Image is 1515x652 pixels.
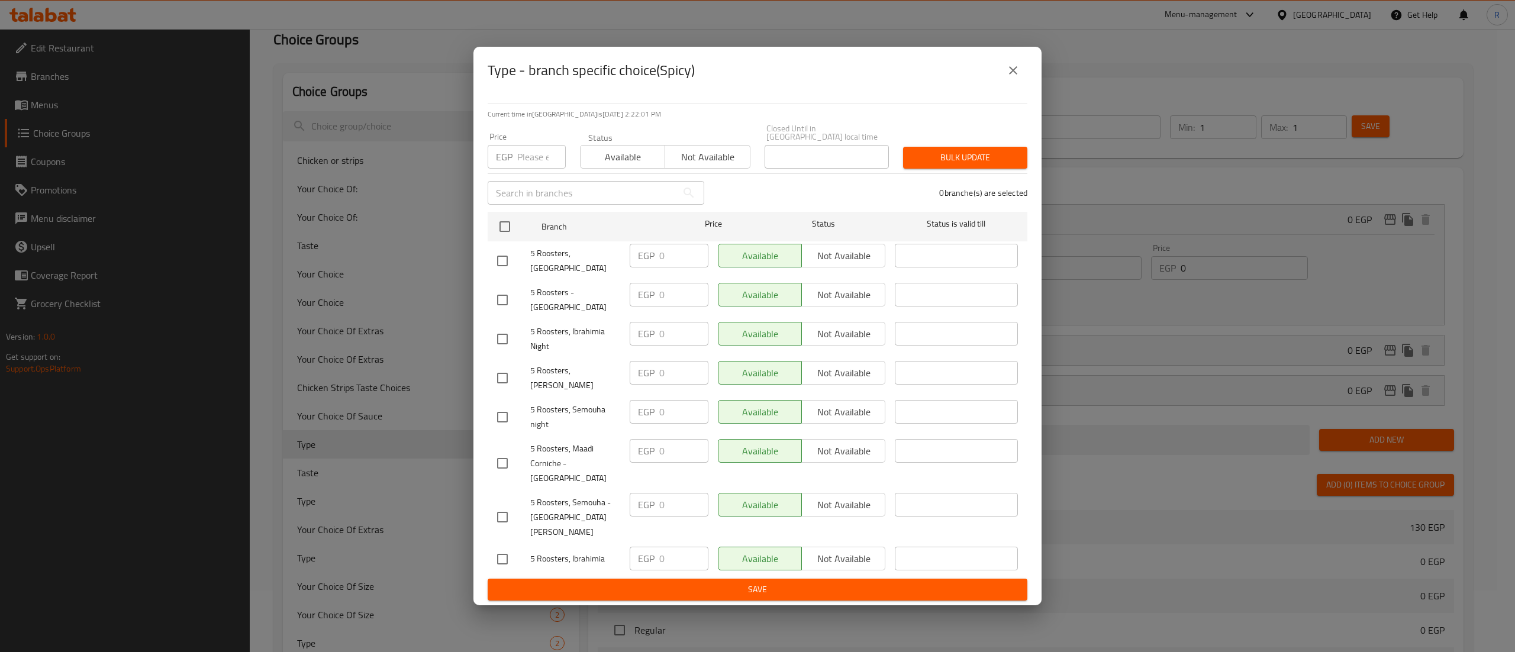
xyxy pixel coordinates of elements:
p: EGP [638,444,655,458]
span: 5 Roosters, Semouha - [GEOGRAPHIC_DATA][PERSON_NAME] [530,495,620,540]
input: Please enter price [517,145,566,169]
span: Save [497,582,1018,597]
span: 5 Roosters, [PERSON_NAME] [530,363,620,393]
p: EGP [638,248,655,263]
span: 5 Roosters, Ibrahimia Night [530,324,620,354]
button: Not available [665,145,750,169]
span: Not available [670,149,745,166]
input: Please enter price [659,493,708,517]
input: Please enter price [659,244,708,267]
input: Please enter price [659,361,708,385]
button: Available [580,145,665,169]
span: Branch [541,220,665,234]
p: EGP [496,150,512,164]
p: Current time in [GEOGRAPHIC_DATA] is [DATE] 2:22:01 PM [488,109,1027,120]
button: Bulk update [903,147,1027,169]
span: Bulk update [913,150,1018,165]
span: Status is valid till [895,217,1018,231]
button: close [999,56,1027,85]
span: 5 Roosters, Maadi Corniche - [GEOGRAPHIC_DATA] [530,441,620,486]
input: Please enter price [659,283,708,306]
span: 5 Roosters, [GEOGRAPHIC_DATA] [530,246,620,276]
p: 0 branche(s) are selected [939,187,1027,199]
p: EGP [638,551,655,566]
p: EGP [638,405,655,419]
input: Search in branches [488,181,677,205]
span: Available [585,149,660,166]
input: Please enter price [659,400,708,424]
h2: Type - branch specific choice(Spicy) [488,61,695,80]
p: EGP [638,366,655,380]
button: Save [488,579,1027,601]
span: 5 Roosters, Semouha night [530,402,620,432]
span: 5 Roosters, Ibrahimia [530,551,620,566]
p: EGP [638,327,655,341]
input: Please enter price [659,439,708,463]
span: 5 Roosters - [GEOGRAPHIC_DATA] [530,285,620,315]
p: EGP [638,288,655,302]
span: Status [762,217,885,231]
p: EGP [638,498,655,512]
input: Please enter price [659,322,708,346]
span: Price [674,217,753,231]
input: Please enter price [659,547,708,570]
